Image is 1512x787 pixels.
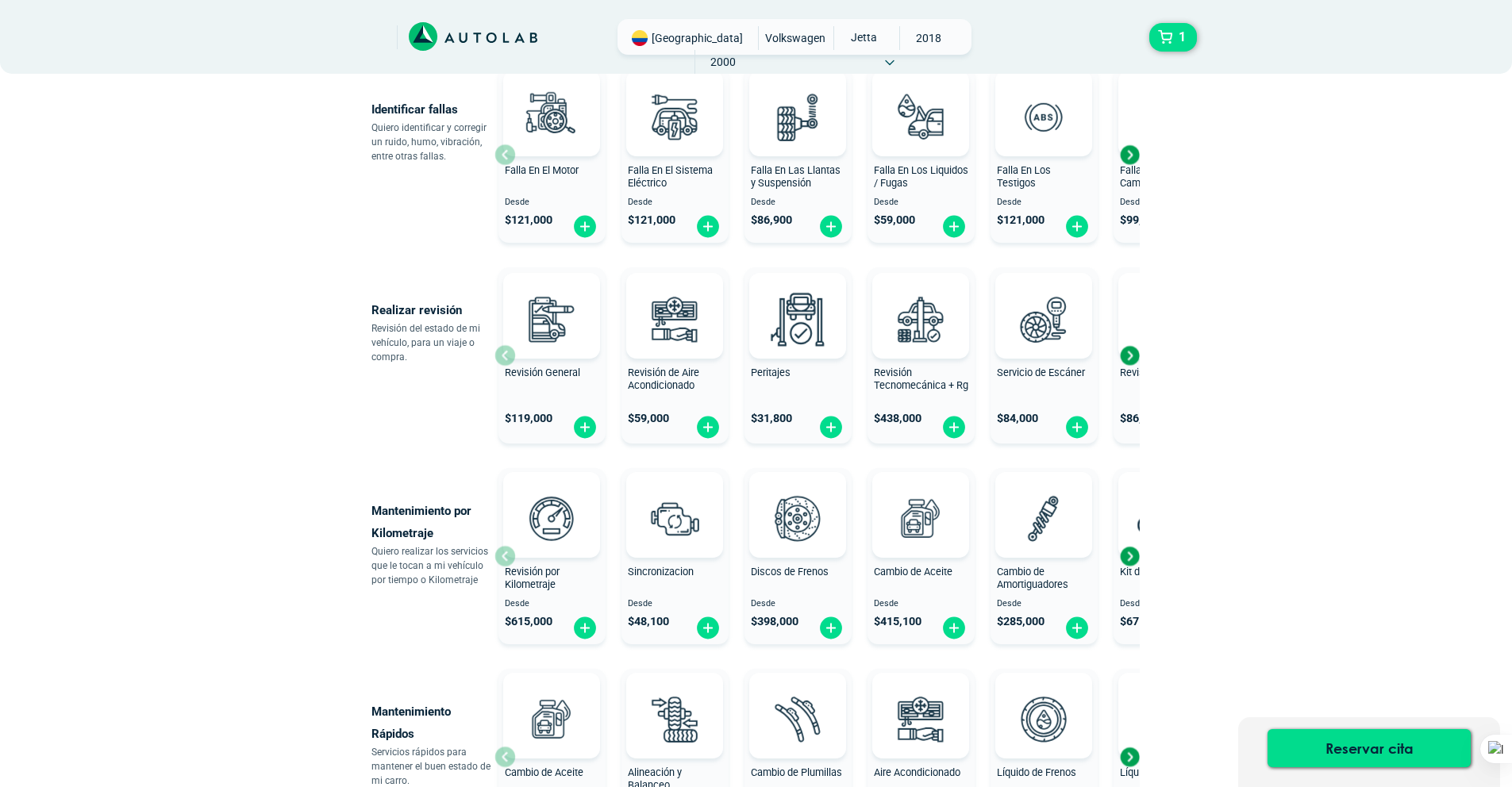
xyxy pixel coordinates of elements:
img: liquido_refrigerante-v3.svg [1132,684,1202,754]
img: AD0BCuuxAAAAAElFTkSuQmCC [774,676,821,724]
button: Discos de Frenos Desde $398,000 [744,468,852,644]
img: AD0BCuuxAAAAAElFTkSuQmCC [897,276,945,324]
span: $ 121,000 [628,213,675,227]
span: $ 31,800 [751,412,792,425]
button: Falla En Los Testigos Desde $121,000 [991,67,1098,243]
div: Next slide [1118,143,1141,167]
span: Líquido de Frenos [997,766,1076,778]
span: $ 119,000 [505,412,552,425]
img: correa_de_reparticion-v3.svg [1137,503,1197,534]
img: peritaje-v3.svg [763,284,833,354]
button: Revisión Tecnomecánica + Rg $438,000 [868,267,975,443]
img: fi_plus-circle2.svg [941,415,967,440]
img: plumillas-v3.svg [763,684,833,754]
img: diagnostic_diagnostic_abs-v3.svg [1009,82,1079,152]
span: Falla En El Motor [505,164,579,176]
span: Discos de Frenos [751,566,829,578]
img: AD0BCuuxAAAAAElFTkSuQmCC [1020,676,1068,724]
span: JETTA [834,26,891,48]
span: $ 285,000 [997,615,1045,628]
img: AD0BCuuxAAAAAElFTkSuQmCC [897,475,945,523]
span: Revisión de Batería [1120,367,1206,378]
span: $ 59,000 [628,412,669,425]
img: liquido_frenos-v3.svg [1009,684,1079,754]
img: cambio_de_aceite-v3.svg [517,684,587,754]
span: $ 48,100 [628,615,669,628]
img: diagnostic_bombilla-v3.svg [640,82,710,152]
button: Falla En Las Llantas y Suspensión Desde $86,900 [744,67,852,243]
button: Revisión por Kilometraje Desde $615,000 [498,468,606,644]
span: $ 86,900 [1120,412,1161,425]
button: Reservar cita [1268,729,1471,767]
img: Flag of COLOMBIA [632,30,648,46]
span: $ 59,000 [874,213,915,227]
img: escaner-v3.svg [1009,284,1079,354]
p: Identificar fallas [371,98,494,121]
img: sincronizacion-v3.svg [640,483,710,553]
span: 2000 [695,50,752,74]
button: Peritajes $31,800 [744,267,852,443]
img: AD0BCuuxAAAAAElFTkSuQmCC [528,475,575,523]
img: AD0BCuuxAAAAAElFTkSuQmCC [774,475,821,523]
span: Falla En El Sistema Eléctrico [628,164,713,190]
span: $ 99,000 [1120,213,1161,227]
button: Kit de Repartición Desde $671,000 [1114,468,1221,644]
span: Desde [628,198,722,208]
button: Falla En Los Liquidos / Fugas Desde $59,000 [868,67,975,243]
img: AD0BCuuxAAAAAElFTkSuQmCC [897,676,945,724]
button: Revisión de Aire Acondicionado $59,000 [621,267,729,443]
span: Desde [751,198,845,208]
span: Cambio de Aceite [874,566,952,578]
img: alineacion_y_balanceo-v3.svg [640,684,710,754]
img: AD0BCuuxAAAAAElFTkSuQmCC [651,276,698,324]
img: fi_plus-circle2.svg [1064,616,1090,640]
span: Revisión General [505,367,580,378]
div: Next slide [1118,344,1141,367]
span: Desde [997,599,1091,609]
img: AD0BCuuxAAAAAElFTkSuQmCC [528,676,575,724]
span: Desde [628,599,722,609]
span: Falla En Las Llantas y Suspensión [751,164,841,190]
span: Desde [751,599,845,609]
div: Next slide [1118,544,1141,568]
img: amortiguadores-v3.svg [1009,483,1079,553]
img: fi_plus-circle2.svg [572,415,598,440]
span: Desde [874,599,968,609]
p: Mantenimiento Rápidos [371,701,494,745]
span: Desde [505,198,599,208]
button: Falla En La Caja de Cambio Desde $99,000 [1114,67,1221,243]
p: Quiero realizar los servicios que le tocan a mi vehículo por tiempo o Kilometraje [371,544,494,587]
img: aire_acondicionado-v3.svg [886,684,956,754]
span: Revisión por Kilometraje [505,566,560,591]
span: Cambio de Amortiguadores [997,566,1068,591]
span: $ 121,000 [505,213,552,227]
img: fi_plus-circle2.svg [695,415,721,440]
span: $ 615,000 [505,615,552,628]
p: Mantenimiento por Kilometraje [371,500,494,544]
span: Revisión de Aire Acondicionado [628,367,699,392]
span: Desde [1120,599,1214,609]
span: Cambio de Aceite [505,766,583,778]
img: AD0BCuuxAAAAAElFTkSuQmCC [651,676,698,724]
img: fi_plus-circle2.svg [695,214,721,239]
span: $ 438,000 [874,412,921,425]
img: fi_plus-circle2.svg [818,616,844,640]
span: Servicio de Escáner [997,367,1085,378]
img: revision_general-v3.svg [517,284,587,354]
span: $ 121,000 [997,213,1045,227]
img: AD0BCuuxAAAAAElFTkSuQmCC [774,276,821,324]
img: diagnostic_suspension-v3.svg [763,82,833,152]
div: Next slide [1118,745,1141,769]
img: fi_plus-circle2.svg [941,214,967,239]
span: VOLKSWAGEN [765,26,825,50]
span: Líquido Refrigerante [1120,766,1210,778]
span: Desde [1120,198,1214,208]
span: Aire Acondicionado [874,766,960,778]
p: Revisión del estado de mi vehículo, para un viaje o compra. [371,321,494,364]
span: Falla En Los Testigos [997,164,1051,190]
span: Cambio de Plumillas [751,766,842,778]
img: cambio_bateria-v3.svg [1132,284,1202,354]
span: [GEOGRAPHIC_DATA] [652,30,743,46]
p: Realizar revisión [371,299,494,321]
span: Peritajes [751,367,791,378]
